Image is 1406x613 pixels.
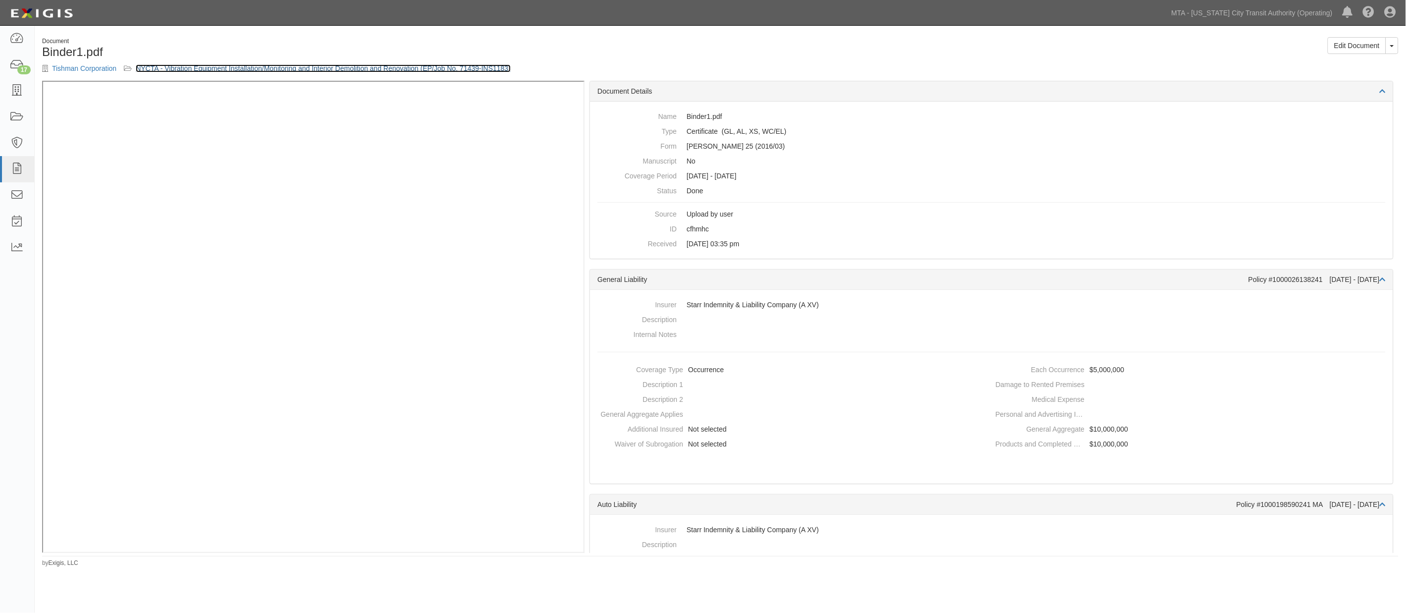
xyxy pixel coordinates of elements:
[597,109,1386,124] dd: Binder1.pdf
[597,183,1386,198] dd: Done
[597,168,1386,183] dd: [DATE] - [DATE]
[42,46,713,58] h1: Binder1.pdf
[1167,3,1338,23] a: MTA - [US_STATE] City Transit Authority (Operating)
[594,422,987,437] dd: Not selected
[597,500,1237,509] div: Auto Liability
[597,207,677,219] dt: Source
[597,236,1386,251] dd: [DATE] 03:35 pm
[597,275,1248,284] div: General Liability
[597,522,1386,537] dd: Starr Indemnity & Liability Company (A XV)
[1248,275,1386,284] div: Policy #1000026138241 [DATE] - [DATE]
[996,392,1085,404] dt: Medical Expense
[1328,37,1386,54] a: Edit Document
[996,422,1085,434] dt: General Aggregate
[996,362,1085,375] dt: Each Occurrence
[1237,500,1386,509] div: Policy #1000198590241 MA [DATE] - [DATE]
[597,124,1386,139] dd: General Liability Auto Liability Excess/Umbrella Liability Workers Compensation/Employers Liability
[7,4,76,22] img: logo-5460c22ac91f19d4615b14bd174203de0afe785f0fc80cf4dbbc73dc1793850b.png
[597,327,677,339] dt: Internal Notes
[597,236,677,249] dt: Received
[594,362,987,377] dd: Occurrence
[594,407,683,419] dt: General Aggregate Applies
[597,297,677,310] dt: Insurer
[49,559,78,566] a: Exigis, LLC
[597,154,1386,168] dd: No
[594,392,683,404] dt: Description 2
[597,109,677,121] dt: Name
[597,222,677,234] dt: ID
[42,37,713,46] div: Document
[996,407,1085,419] dt: Personal and Advertising Injury
[597,139,1386,154] dd: [PERSON_NAME] 25 (2016/03)
[597,522,677,535] dt: Insurer
[996,377,1085,390] dt: Damage to Rented Premises
[594,362,683,375] dt: Coverage Type
[42,559,78,567] small: by
[594,437,683,449] dt: Waiver of Subrogation
[597,312,677,325] dt: Description
[594,422,683,434] dt: Additional Insured
[996,437,1085,449] dt: Products and Completed Operations
[597,139,677,151] dt: Form
[597,124,677,136] dt: Type
[1363,7,1375,19] i: Help Center - Complianz
[996,422,1389,437] dd: $10,000,000
[594,437,987,451] dd: Not selected
[597,207,1386,222] dd: Upload by user
[17,65,31,74] div: 17
[597,183,677,196] dt: Status
[597,552,677,564] dt: Internal Notes
[996,437,1389,451] dd: $10,000,000
[597,154,677,166] dt: Manuscript
[136,64,511,72] a: NYCTA - Vibration Equipment Installation/Monitoring and Interior Demolition and Renovation (EP/Jo...
[594,377,683,390] dt: Description 1
[597,537,677,550] dt: Description
[996,362,1389,377] dd: $5,000,000
[590,81,1393,102] div: Document Details
[597,297,1386,312] dd: Starr Indemnity & Liability Company (A XV)
[597,222,1386,236] dd: cfhmhc
[597,168,677,181] dt: Coverage Period
[52,64,116,72] a: Tishman Corporation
